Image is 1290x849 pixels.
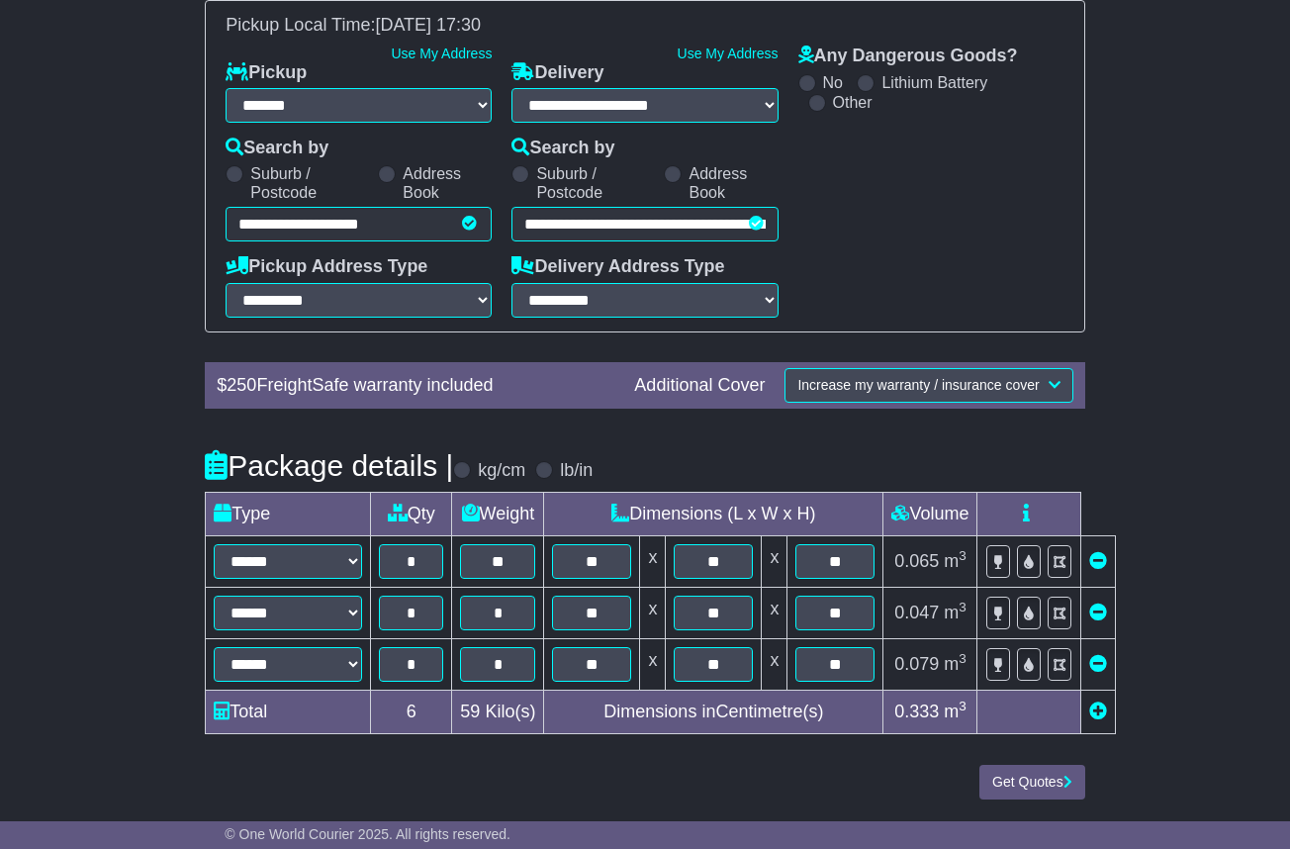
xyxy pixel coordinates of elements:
span: 0.079 [894,654,939,674]
label: Delivery [511,62,603,84]
h4: Package details | [205,449,453,482]
div: Pickup Local Time: [216,15,1073,37]
label: Delivery Address Type [511,256,724,278]
div: Additional Cover [624,375,775,397]
label: Any Dangerous Goods? [798,46,1018,67]
a: Remove this item [1089,654,1107,674]
td: Kilo(s) [452,691,544,734]
label: Pickup Address Type [226,256,427,278]
span: 0.333 [894,702,939,721]
td: Dimensions (L x W x H) [544,493,883,536]
a: Use My Address [391,46,492,61]
sup: 3 [959,548,967,563]
span: 250 [227,375,256,395]
span: m [944,702,967,721]
button: Increase my warranty / insurance cover [784,368,1072,403]
td: x [640,639,666,691]
sup: 3 [959,699,967,713]
label: Lithium Battery [881,73,987,92]
a: Remove this item [1089,603,1107,622]
span: 0.065 [894,551,939,571]
td: x [640,536,666,588]
span: [DATE] 17:30 [375,15,481,35]
label: Pickup [226,62,307,84]
span: m [944,551,967,571]
sup: 3 [959,651,967,666]
label: Suburb / Postcode [536,164,654,202]
label: Search by [511,138,614,159]
span: m [944,603,967,622]
span: 59 [460,702,480,721]
a: Remove this item [1089,551,1107,571]
span: © One World Courier 2025. All rights reserved. [225,826,510,842]
td: x [762,588,787,639]
label: lb/in [560,460,593,482]
span: Increase my warranty / insurance cover [797,377,1039,393]
td: x [762,536,787,588]
sup: 3 [959,600,967,614]
td: Weight [452,493,544,536]
label: kg/cm [478,460,525,482]
label: Other [833,93,873,112]
a: Use My Address [678,46,779,61]
div: $ FreightSafe warranty included [207,375,624,397]
button: Get Quotes [979,765,1085,800]
label: No [823,73,843,92]
label: Address Book [403,164,492,202]
td: x [762,639,787,691]
label: Address Book [689,164,778,202]
a: Add new item [1089,702,1107,721]
td: 6 [371,691,452,734]
span: m [944,654,967,674]
td: Type [206,493,371,536]
td: Volume [883,493,977,536]
label: Search by [226,138,328,159]
td: Total [206,691,371,734]
span: 0.047 [894,603,939,622]
td: Dimensions in Centimetre(s) [544,691,883,734]
td: x [640,588,666,639]
td: Qty [371,493,452,536]
label: Suburb / Postcode [250,164,368,202]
